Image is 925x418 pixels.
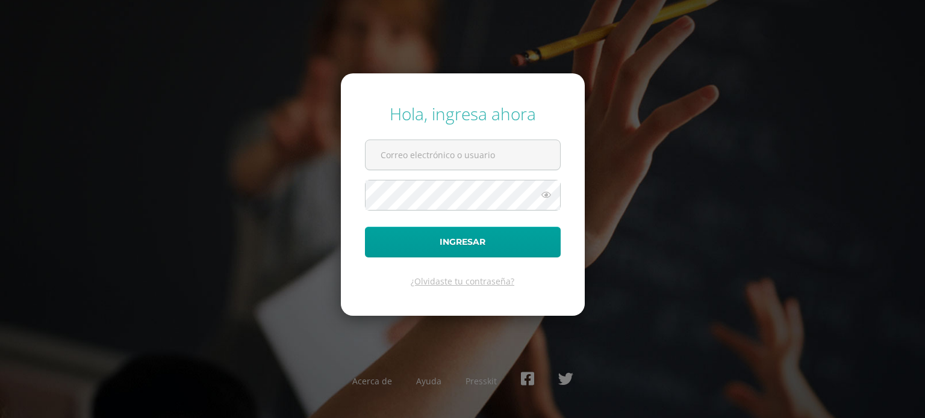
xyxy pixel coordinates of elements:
a: Presskit [466,375,497,387]
a: Ayuda [416,375,441,387]
a: Acerca de [352,375,392,387]
button: Ingresar [365,227,561,257]
a: ¿Olvidaste tu contraseña? [411,275,514,287]
div: Hola, ingresa ahora [365,102,561,125]
input: Correo electrónico o usuario [366,140,560,170]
